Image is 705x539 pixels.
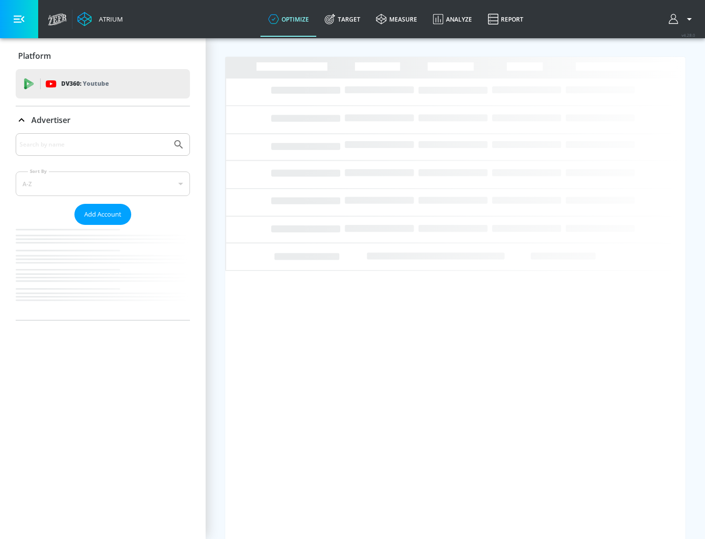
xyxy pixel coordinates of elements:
[368,1,425,37] a: measure
[16,133,190,320] div: Advertiser
[77,12,123,26] a: Atrium
[16,225,190,320] nav: list of Advertiser
[31,115,70,125] p: Advertiser
[74,204,131,225] button: Add Account
[16,69,190,98] div: DV360: Youtube
[83,78,109,89] p: Youtube
[425,1,480,37] a: Analyze
[95,15,123,24] div: Atrium
[16,106,190,134] div: Advertiser
[681,32,695,38] span: v 4.28.0
[84,209,121,220] span: Add Account
[28,168,49,174] label: Sort By
[317,1,368,37] a: Target
[480,1,531,37] a: Report
[260,1,317,37] a: optimize
[16,42,190,70] div: Platform
[18,50,51,61] p: Platform
[61,78,109,89] p: DV360:
[20,138,168,151] input: Search by name
[16,171,190,196] div: A-Z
